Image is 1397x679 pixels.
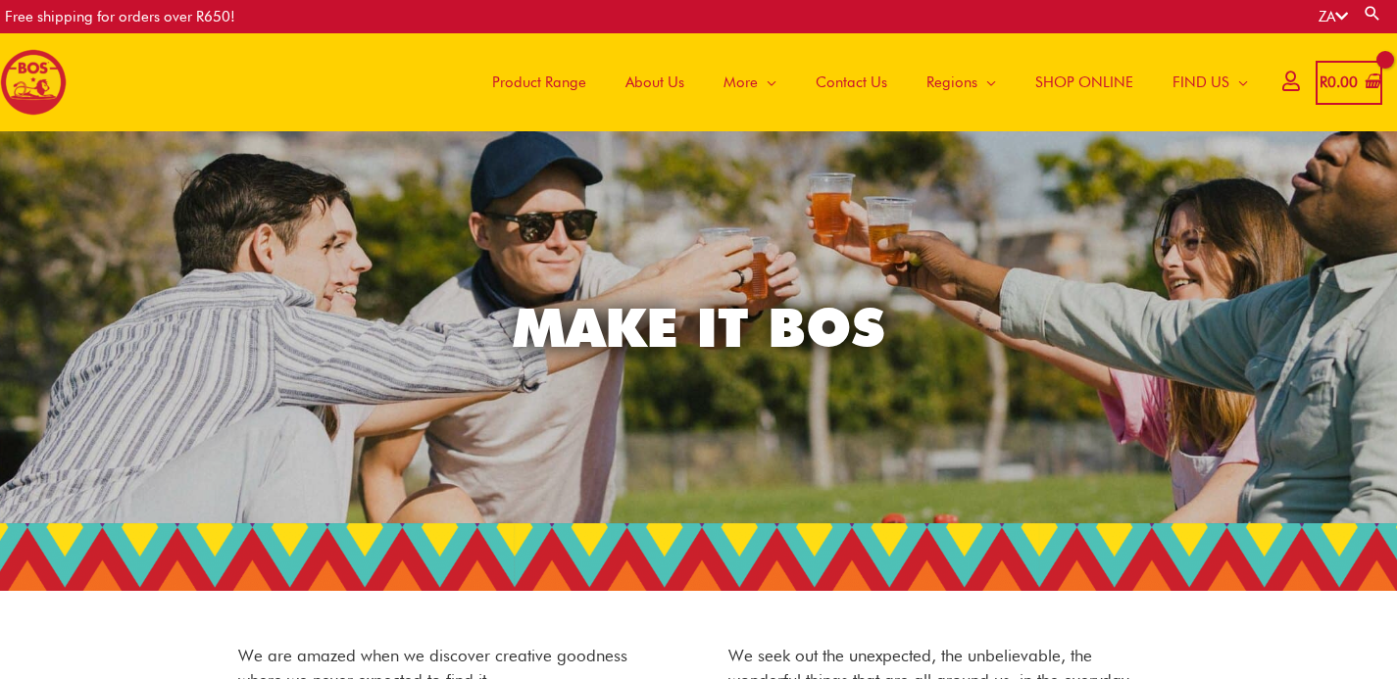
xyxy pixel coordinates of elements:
a: View Shopping Cart, empty [1316,61,1382,105]
span: Contact Us [816,53,887,112]
a: More [704,33,796,131]
a: Contact Us [796,33,907,131]
bdi: 0.00 [1320,73,1358,91]
nav: Site Navigation [458,33,1268,131]
span: SHOP ONLINE [1035,53,1133,112]
a: Search button [1363,4,1382,23]
span: Product Range [492,53,586,112]
span: Regions [926,53,977,112]
a: SHOP ONLINE [1016,33,1153,131]
span: FIND US [1172,53,1229,112]
a: Product Range [473,33,606,131]
span: More [723,53,758,112]
a: ZA [1319,8,1348,25]
span: About Us [625,53,684,112]
span: R [1320,73,1327,91]
a: About Us [606,33,704,131]
h1: MAKE IT BOS [150,290,1248,365]
a: Regions [907,33,1016,131]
